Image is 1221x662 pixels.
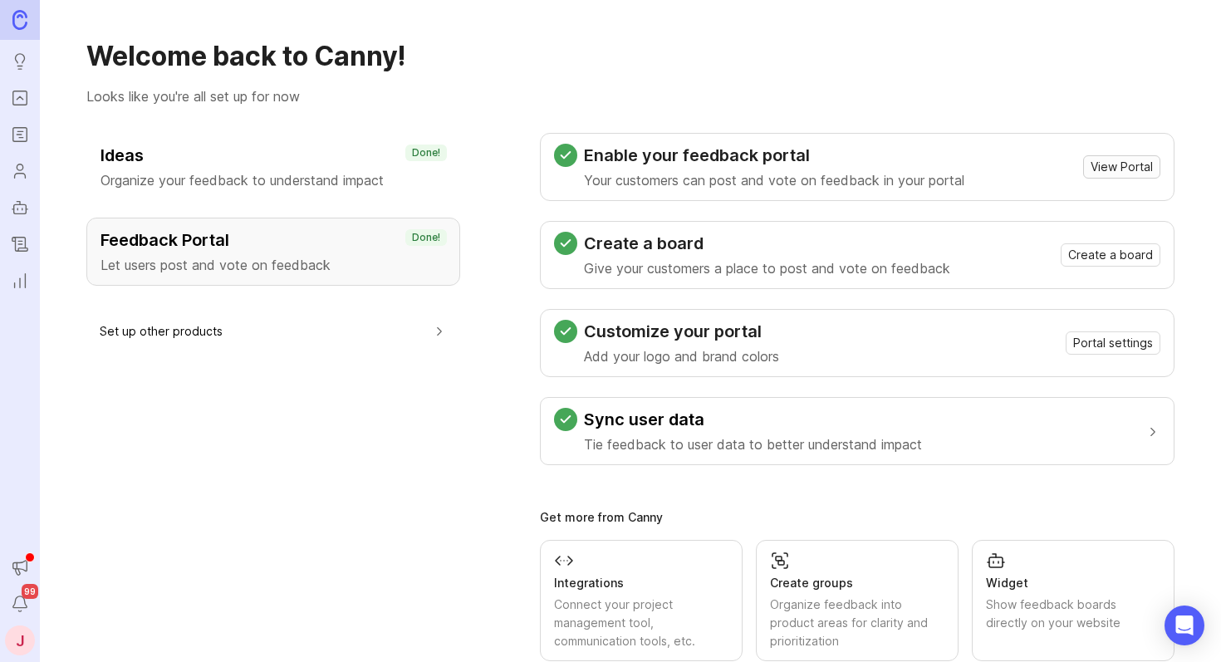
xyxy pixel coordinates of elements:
[584,408,922,431] h3: Sync user data
[584,320,779,343] h3: Customize your portal
[1066,331,1160,355] button: Portal settings
[5,589,35,619] button: Notifications
[412,146,440,159] p: Done!
[5,625,35,655] button: J
[101,228,446,252] h3: Feedback Portal
[5,193,35,223] a: Autopilot
[770,574,944,592] div: Create groups
[972,540,1174,661] a: WidgetShow feedback boards directly on your website
[86,86,1174,106] p: Looks like you're all set up for now
[86,133,460,201] button: IdeasOrganize your feedback to understand impactDone!
[770,596,944,650] div: Organize feedback into product areas for clarity and prioritization
[584,258,950,278] p: Give your customers a place to post and vote on feedback
[5,552,35,582] button: Announcements
[584,346,779,366] p: Add your logo and brand colors
[756,540,959,661] a: Create groupsOrganize feedback into product areas for clarity and prioritization
[584,144,964,167] h3: Enable your feedback portal
[86,218,460,286] button: Feedback PortalLet users post and vote on feedbackDone!
[22,584,38,599] span: 99
[1068,247,1153,263] span: Create a board
[101,170,446,190] p: Organize your feedback to understand impact
[554,574,728,592] div: Integrations
[86,40,1174,73] h1: Welcome back to Canny!
[540,540,743,661] a: IntegrationsConnect your project management tool, communication tools, etc.
[101,144,446,167] h3: Ideas
[5,83,35,113] a: Portal
[101,255,446,275] p: Let users post and vote on feedback
[554,398,1160,464] button: Sync user dataTie feedback to user data to better understand impact
[100,312,447,350] button: Set up other products
[412,231,440,244] p: Done!
[986,596,1160,632] div: Show feedback boards directly on your website
[5,229,35,259] a: Changelog
[1073,335,1153,351] span: Portal settings
[1061,243,1160,267] button: Create a board
[5,47,35,76] a: Ideas
[584,170,964,190] p: Your customers can post and vote on feedback in your portal
[12,10,27,29] img: Canny Home
[5,266,35,296] a: Reporting
[5,156,35,186] a: Users
[5,120,35,150] a: Roadmaps
[1165,606,1204,645] div: Open Intercom Messenger
[540,512,1174,523] div: Get more from Canny
[554,596,728,650] div: Connect your project management tool, communication tools, etc.
[584,434,922,454] p: Tie feedback to user data to better understand impact
[986,574,1160,592] div: Widget
[1091,159,1153,175] span: View Portal
[584,232,950,255] h3: Create a board
[1083,155,1160,179] button: View Portal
